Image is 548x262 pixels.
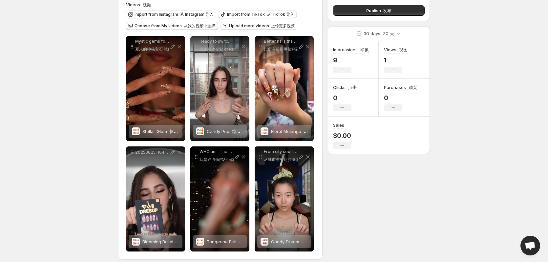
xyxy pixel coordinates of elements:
font: 橘子脉 [243,239,256,244]
div: Better nails than all the ex nails to the max Past Regret Present Obsession比所有前指甲都好到极致过去的遗憾现在的痴迷F... [255,36,314,141]
div: From city cool to desert [MEDICAL_DATA] One snap and Im all sun-drunk florals terracotta tips and... [255,146,314,251]
img: Tangerine Pulse [196,238,204,246]
p: 1 [384,56,408,64]
font: 恒星魅力 [170,129,187,134]
p: From city cool to desert [MEDICAL_DATA] One snap and Im all sun-drunk florals terracotta tips and... [264,149,298,165]
font: 印象 [360,47,369,52]
button: Import from TikTok 从 TikTok 导入 [219,11,297,18]
span: Import from TikTok [227,12,294,17]
font: 点击 [348,85,357,90]
font: 糖果汽水 [232,129,249,134]
h3: Sales [333,122,344,128]
span: Publish [366,7,391,14]
p: 30 days [364,30,394,37]
img: Candy Dream [261,238,268,246]
button: Import from Instagram 从 Instagram 导入 [126,11,216,18]
img: Stellar Glam [132,127,140,135]
span: Upload more videos [229,23,295,29]
div: Ready to switch it up dresup pressons pressonnailslovers pressonnails准备好改变它 dresup pressons press... [190,36,249,141]
p: 0 [384,94,417,102]
div: Mystic gems for the end of summer Like twilight on your fingertips deep iridescent a little magic... [126,36,185,141]
font: 我是谁 夜间指甲 你的第二个着装要求 pressonnails dresupnails pressonperfection vacationnails [200,157,379,162]
img: Blooming Ballet [132,238,140,246]
font: 发布 [383,8,391,13]
font: 比所有前指甲都好到极致过去的遗憾现在的痴迷 [264,47,347,52]
span: Stellar Glam [142,129,187,134]
p: 9 [333,56,369,64]
button: Publish 发布 [333,5,425,16]
img: Floral Melange [261,127,268,135]
p: Ready to switch it up dresup pressons pressonnailslovers pressonnails [200,39,234,55]
p: WHO am I The nightday nails yourseconddresscode pressonnails dresupnails pressonperfection vacati... [200,149,234,165]
font: 从我的视频中选择 [184,23,215,28]
span: Choose from My videos [135,23,215,29]
p: 0 [333,94,357,102]
font: 视图 [399,47,408,52]
p: Mystic gems for the end of summer Like twilight on your fingertips deep iridescent a little magic... [135,39,169,55]
span: Import from Instagram [135,12,213,17]
span: Blooming Ballet [142,239,198,244]
font: 30 天 [383,31,394,36]
span: Videos [126,2,151,7]
p: 20250825-164059 [135,150,169,155]
p: $0.00 [333,132,351,140]
div: WHO am I The nightday nails yourseconddresscode pressonnails dresupnails pressonperfection vacati... [190,146,249,251]
h3: Clicks [333,84,357,91]
font: 从城市凉爽到沙漠缪斯 一拍即合，我都被阳光晒醉了，花卉、赤土笔尖和黄金时段的光芒 这些指甲不仅仅是一种外观，更是一种氛围 [264,157,494,162]
h3: Impressions [333,46,369,53]
font: 从 TikTok 导入 [267,12,294,17]
button: Choose from My videos 从我的视频中选择 [126,22,218,30]
h3: Purchases [384,84,417,91]
p: Better nails than all the ex nails to the max Past Regret Present Obsession [264,39,298,55]
span: Candy Pop [207,129,249,134]
font: 夏末的神秘宝石 就像指尖的暮色 深虹彩 有点神奇 你的指甲值得一个最后的夏天秘密 [135,47,281,52]
span: Floral Melange [271,129,321,134]
font: 购买 [409,85,417,90]
h3: Views [384,46,408,53]
font: 上传更多视频 [271,23,295,28]
a: Open chat [520,236,540,255]
div: 20250825-164059Blooming BalletBlooming Ballet 绽放的芭蕾 [126,146,185,251]
span: Tangerine Pulse [207,239,256,244]
font: 视频 [143,2,151,7]
button: Upload more videos 上传更多视频 [221,22,297,30]
font: 准备好改变它 dresup pressons pressonnailslovers pressonnails [200,47,323,52]
font: 从 Instagram 导入 [180,12,213,17]
span: Candy Dream [271,239,315,244]
img: Candy Pop [196,127,204,135]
